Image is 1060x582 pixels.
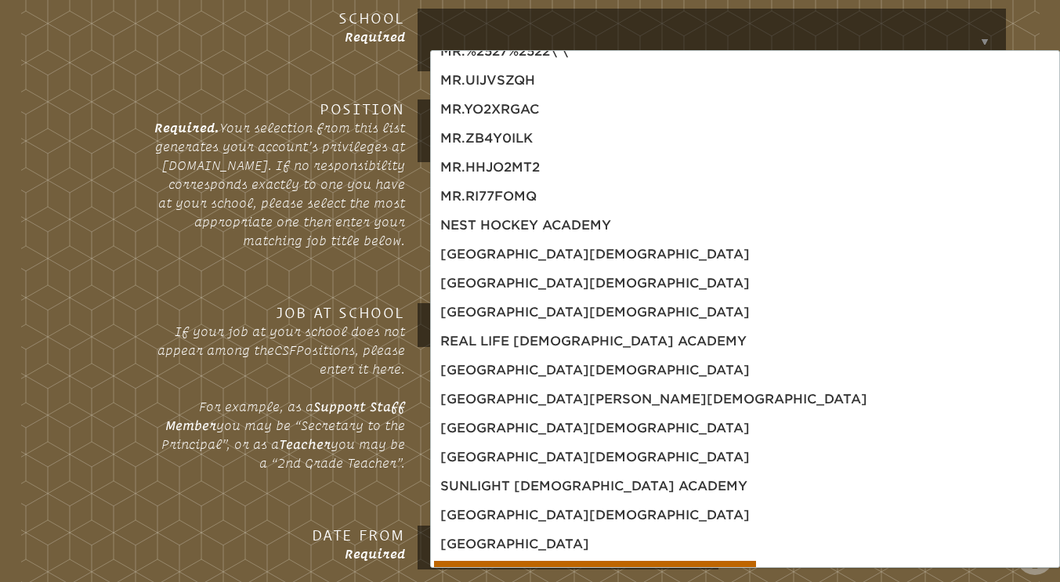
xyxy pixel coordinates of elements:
a: Real Life [DEMOGRAPHIC_DATA] Academy [434,329,753,354]
a: Mr.%2527%2522\'\" [434,39,581,64]
a: [GEOGRAPHIC_DATA][DEMOGRAPHIC_DATA] [434,416,756,441]
a: Sunlight [DEMOGRAPHIC_DATA] Academy [434,474,754,499]
a: [GEOGRAPHIC_DATA][DEMOGRAPHIC_DATA] [434,300,756,325]
a: Mr.ri77FOMq [434,184,543,209]
a: [GEOGRAPHIC_DATA][DEMOGRAPHIC_DATA] [434,358,756,383]
h3: Date From [154,526,405,544]
a: [GEOGRAPHIC_DATA] [434,532,595,557]
a: Nest Hockey Academy [434,213,617,238]
a: [GEOGRAPHIC_DATA][DEMOGRAPHIC_DATA] [434,242,756,267]
a: Mr.YO2XRgaC [434,97,545,122]
h3: School [154,9,405,27]
a: Mr.UIjvsZqH [434,68,541,93]
a: [GEOGRAPHIC_DATA][DEMOGRAPHIC_DATA] [434,271,756,296]
a: [GEOGRAPHIC_DATA][DEMOGRAPHIC_DATA] [434,503,756,528]
p: If your job at your school does not appear among the Positions, please enter it here. For example... [154,322,405,472]
span: Required. [154,121,219,135]
span: Required [345,30,405,44]
a: [GEOGRAPHIC_DATA][DEMOGRAPHIC_DATA] [434,445,756,470]
strong: Teacher [279,437,331,451]
a: Mr.hhJo2mT2 [434,155,546,180]
h3: Position [154,99,405,118]
p: Your selection from this list generates your account’s privileges at [DOMAIN_NAME]. If no respons... [154,118,405,250]
a: [GEOGRAPHIC_DATA][PERSON_NAME][DEMOGRAPHIC_DATA] [434,387,874,412]
a: Mr.Zb4y0ilK [434,126,539,151]
h3: Job at School [154,303,405,322]
span: CSF [274,343,296,357]
span: Required [345,547,405,561]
